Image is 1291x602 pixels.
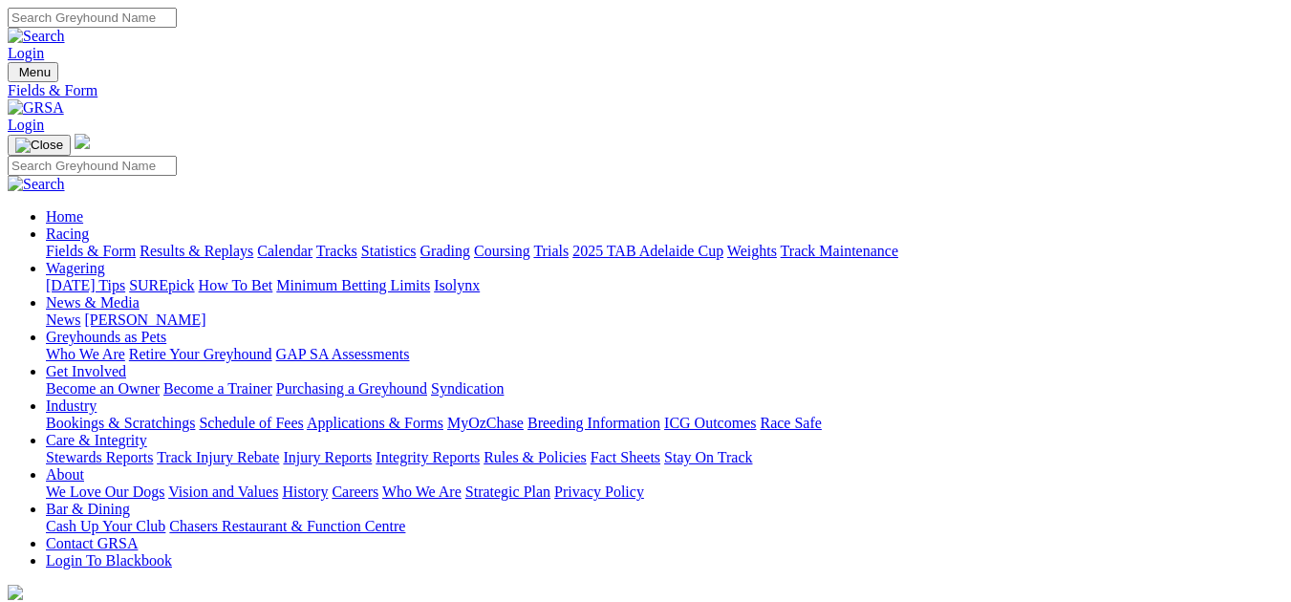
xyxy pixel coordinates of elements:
a: Who We Are [382,484,462,500]
a: Integrity Reports [376,449,480,465]
a: Contact GRSA [46,535,138,551]
a: Track Maintenance [781,243,898,259]
a: Applications & Forms [307,415,443,431]
a: Privacy Policy [554,484,644,500]
div: Racing [46,243,1283,260]
img: Search [8,28,65,45]
a: Isolynx [434,277,480,293]
a: Greyhounds as Pets [46,329,166,345]
input: Search [8,156,177,176]
a: Retire Your Greyhound [129,346,272,362]
a: Login [8,45,44,61]
a: Race Safe [760,415,821,431]
button: Toggle navigation [8,62,58,82]
a: Syndication [431,380,504,397]
a: Login [8,117,44,133]
a: Home [46,208,83,225]
div: About [46,484,1283,501]
a: Schedule of Fees [199,415,303,431]
a: News [46,312,80,328]
a: Fields & Form [8,82,1283,99]
a: Grading [420,243,470,259]
a: Tracks [316,243,357,259]
a: Careers [332,484,378,500]
img: Search [8,176,65,193]
img: GRSA [8,99,64,117]
a: Results & Replays [140,243,253,259]
a: Minimum Betting Limits [276,277,430,293]
span: Menu [19,65,51,79]
a: Become a Trainer [163,380,272,397]
img: logo-grsa-white.png [75,134,90,149]
a: History [282,484,328,500]
div: Get Involved [46,380,1283,398]
a: News & Media [46,294,140,311]
a: Statistics [361,243,417,259]
a: About [46,466,84,483]
a: How To Bet [199,277,273,293]
button: Toggle navigation [8,135,71,156]
a: Industry [46,398,97,414]
a: Get Involved [46,363,126,379]
a: GAP SA Assessments [276,346,410,362]
a: Cash Up Your Club [46,518,165,534]
a: Trials [533,243,569,259]
a: MyOzChase [447,415,524,431]
input: Search [8,8,177,28]
a: Strategic Plan [465,484,550,500]
a: Bookings & Scratchings [46,415,195,431]
div: Bar & Dining [46,518,1283,535]
a: Purchasing a Greyhound [276,380,427,397]
a: Chasers Restaurant & Function Centre [169,518,405,534]
a: Weights [727,243,777,259]
a: SUREpick [129,277,194,293]
a: 2025 TAB Adelaide Cup [572,243,723,259]
a: Login To Blackbook [46,552,172,569]
div: News & Media [46,312,1283,329]
a: Rules & Policies [484,449,587,465]
a: Become an Owner [46,380,160,397]
a: Track Injury Rebate [157,449,279,465]
a: Care & Integrity [46,432,147,448]
a: [PERSON_NAME] [84,312,205,328]
a: Racing [46,226,89,242]
a: We Love Our Dogs [46,484,164,500]
a: Stewards Reports [46,449,153,465]
div: Care & Integrity [46,449,1283,466]
img: Close [15,138,63,153]
div: Industry [46,415,1283,432]
img: logo-grsa-white.png [8,585,23,600]
div: Greyhounds as Pets [46,346,1283,363]
a: ICG Outcomes [664,415,756,431]
a: Stay On Track [664,449,752,465]
a: Fact Sheets [591,449,660,465]
a: Wagering [46,260,105,276]
a: Who We Are [46,346,125,362]
div: Wagering [46,277,1283,294]
a: Fields & Form [46,243,136,259]
a: Bar & Dining [46,501,130,517]
a: [DATE] Tips [46,277,125,293]
a: Vision and Values [168,484,278,500]
a: Breeding Information [527,415,660,431]
a: Coursing [474,243,530,259]
a: Injury Reports [283,449,372,465]
a: Calendar [257,243,312,259]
